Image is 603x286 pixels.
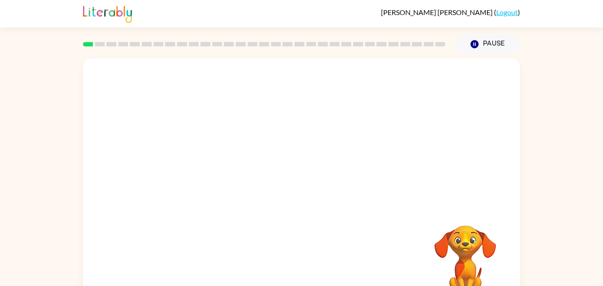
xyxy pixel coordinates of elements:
[381,8,494,16] span: [PERSON_NAME] [PERSON_NAME]
[83,4,132,23] img: Literably
[456,34,520,54] button: Pause
[381,8,520,16] div: ( )
[496,8,518,16] a: Logout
